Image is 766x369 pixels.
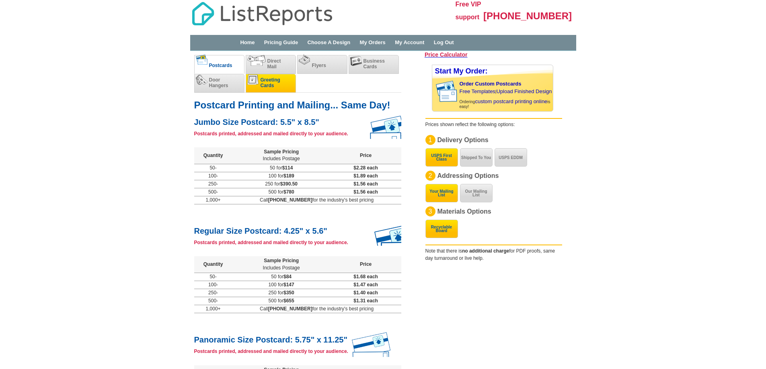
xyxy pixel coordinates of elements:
span: Business Cards [363,58,385,69]
td: 250 for [232,180,331,188]
a: Upload Finished Design [496,88,552,94]
td: 50- [194,273,232,281]
img: doorhangers.png [196,75,207,85]
button: Your Mailing List [425,184,458,202]
td: 500 for [232,188,331,196]
span: $1.31 each [353,298,378,304]
b: [PHONE_NUMBER] [268,197,312,203]
span: Door Hangers [209,77,228,88]
td: 100 for [232,281,331,289]
strong: Postcards printed, addressed and mailed directly to your audience. [194,240,348,245]
button: USPS First Class [425,148,458,167]
td: 250- [194,180,232,188]
a: My Orders [360,39,386,45]
img: greetingcards.png [247,75,259,85]
b: [PHONE_NUMBER] [268,306,312,312]
th: Quantity [194,256,232,273]
span: Addressing Options [437,172,499,179]
h1: Postcard Printing and Mailing... Same Day! [194,101,401,109]
td: 100- [194,172,232,180]
strong: Postcards printed, addressed and mailed directly to your audience. [194,349,348,354]
td: 500- [194,188,232,196]
img: postcards_c.png [196,55,207,65]
td: 250 for [232,289,331,297]
span: Delivery Options [437,137,489,143]
img: background image for postcard [432,78,439,105]
span: $114 [282,165,293,171]
td: 500 for [232,297,331,305]
h2: Jumbo Size Postcard: 5.5" x 8.5" [194,116,401,126]
img: directmail.png [247,55,266,66]
h2: Regular Size Postcard: 4.25" x 5.6" [194,224,401,235]
span: Materials Options [437,208,491,215]
b: no additional charge [462,248,509,254]
div: Start My Order: [432,65,553,78]
img: businesscards.png [350,56,362,66]
td: 250- [194,289,232,297]
td: 50 for [232,164,331,172]
th: Price [331,147,401,164]
span: $655 [283,298,294,304]
th: Quantity [194,147,232,164]
span: $350 [283,290,294,296]
td: Call for the industry's best pricing [232,196,401,204]
span: Includes Postage [263,265,300,271]
button: Our Mailing List [460,184,493,202]
button: Recyclable Board [425,220,458,238]
td: 100 for [232,172,331,180]
span: $1.89 each [353,173,378,179]
span: $2.28 each [353,165,378,171]
span: Greeting Cards [261,77,280,88]
img: post card showing stamp and address area [434,78,463,105]
span: $390.50 [280,181,298,187]
span: $189 [283,173,294,179]
span: $1.56 each [353,181,378,187]
span: Flyers [312,63,326,68]
iframe: LiveChat chat widget [605,182,766,369]
span: $1.56 each [353,189,378,195]
div: 2 [425,171,435,181]
span: $1.47 each [353,282,378,287]
a: Home [240,39,255,45]
a: Price Calculator [425,51,468,58]
div: 3 [425,206,435,216]
span: Prices shown reflect the following options: [425,122,515,127]
th: Sample Pricing [232,256,331,273]
a: Choose A Design [308,39,351,45]
td: 100- [194,281,232,289]
span: $147 [283,282,294,287]
span: $84 [283,274,292,279]
span: Free VIP support [456,1,481,20]
td: 1,000+ [194,196,232,204]
h2: Panoramic Size Postcard: 5.75" x 11.25" [194,333,401,344]
a: Order Custom Postcards [460,81,522,87]
td: 50 for [232,273,331,281]
td: 500- [194,297,232,305]
strong: Postcards printed, addressed and mailed directly to your audience. [194,131,348,137]
span: Postcards [209,63,232,68]
span: $1.40 each [353,290,378,296]
a: My Account [395,39,424,45]
span: | Ordering is easy! [460,90,552,109]
a: Pricing Guide [264,39,298,45]
img: flyers.png [299,55,310,65]
button: USPS EDDM [495,148,527,167]
th: Sample Pricing [232,147,331,164]
span: [PHONE_NUMBER] [483,10,572,21]
a: custom postcard printing online [475,98,547,104]
td: Call for the industry's best pricing [232,305,401,313]
span: Includes Postage [263,156,300,161]
a: Free Templates [460,88,495,94]
div: Note that there is for PDF proofs, same day turnaround or live help. [425,245,562,261]
div: 1 [425,135,435,145]
span: Direct Mail [267,58,281,69]
span: $1.68 each [353,274,378,279]
th: Price [331,256,401,273]
a: Log Out [434,39,454,45]
td: 1,000+ [194,305,232,313]
span: $780 [283,189,294,195]
td: 50- [194,164,232,172]
button: Shipped To You [460,148,493,167]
